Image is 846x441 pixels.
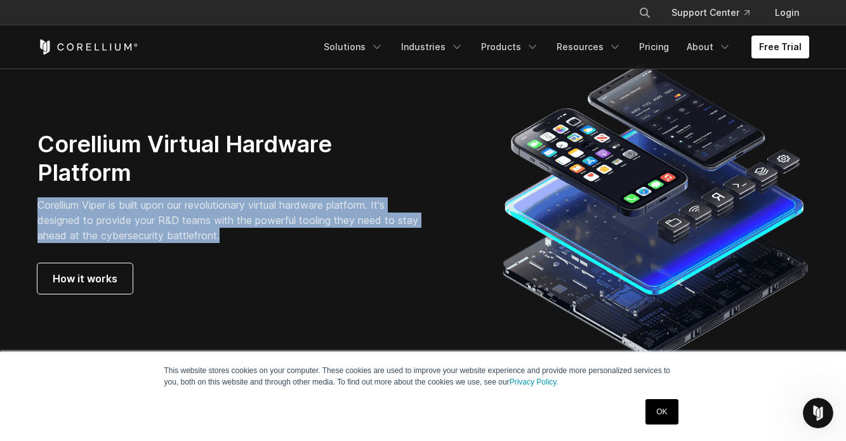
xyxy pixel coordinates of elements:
div: Navigation Menu [623,1,809,24]
button: Search [633,1,656,24]
a: Free Trial [751,36,809,58]
a: Support Center [661,1,760,24]
a: About [679,36,739,58]
a: Products [473,36,546,58]
p: Corellium Viper is built upon our revolutionary virtual hardware platform. It's designed to provi... [37,197,429,243]
img: Corellium Virtual hardware platform for iOS and Android devices [502,59,809,365]
a: How it works [37,263,133,294]
div: Navigation Menu [316,36,809,58]
a: Resources [549,36,629,58]
a: Corellium Home [37,39,138,55]
h2: Corellium Virtual Hardware Platform [37,130,429,187]
a: Privacy Policy. [510,378,558,386]
p: This website stores cookies on your computer. These cookies are used to improve your website expe... [164,365,682,388]
span: How it works [53,271,117,286]
iframe: Intercom live chat [803,398,833,428]
a: Pricing [631,36,677,58]
a: Solutions [316,36,391,58]
a: Industries [393,36,471,58]
a: Login [765,1,809,24]
a: OK [645,399,678,425]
